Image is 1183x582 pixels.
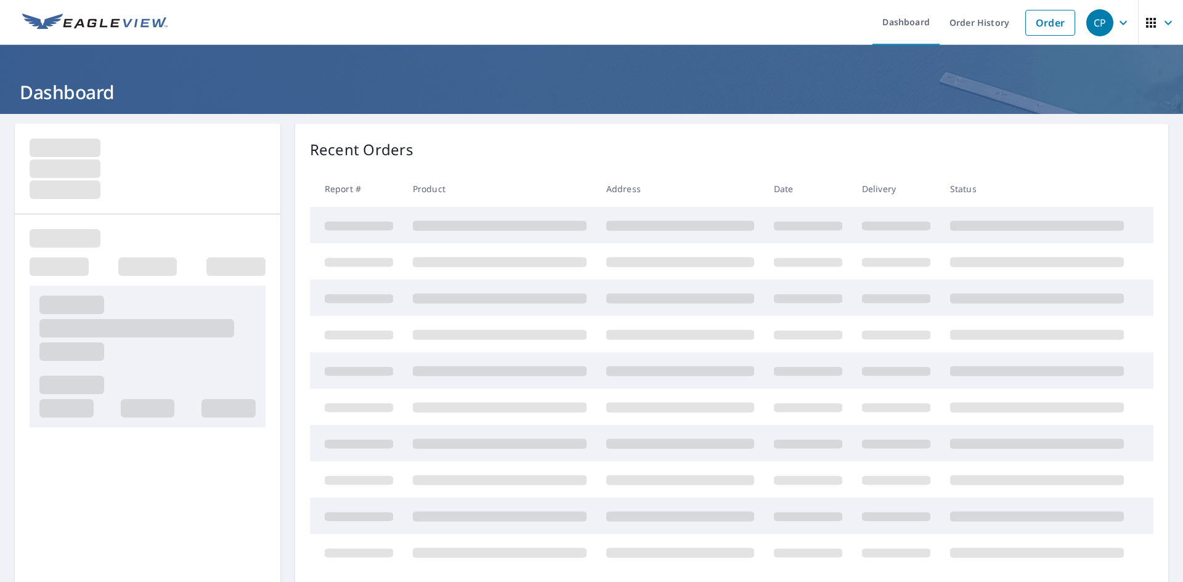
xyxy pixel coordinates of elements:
img: EV Logo [22,14,168,32]
th: Status [940,171,1134,207]
th: Delivery [852,171,940,207]
th: Date [764,171,852,207]
a: Order [1025,10,1075,36]
th: Address [596,171,764,207]
p: Recent Orders [310,139,413,161]
h1: Dashboard [15,79,1168,105]
div: CP [1086,9,1113,36]
th: Report # [310,171,403,207]
th: Product [403,171,596,207]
